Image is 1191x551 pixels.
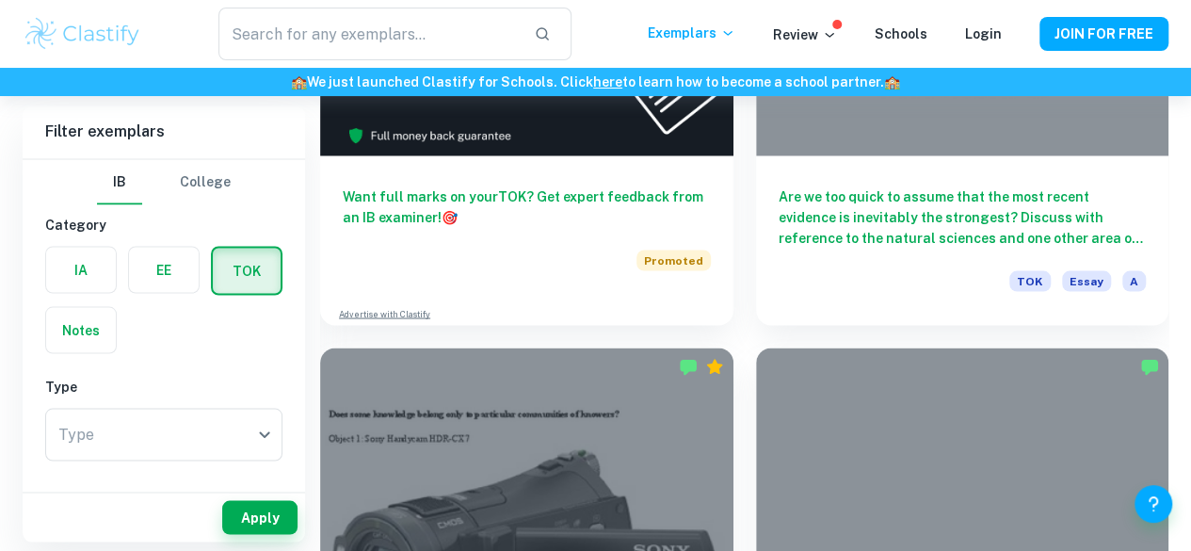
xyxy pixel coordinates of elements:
p: Exemplars [648,23,735,43]
img: Marked [1140,357,1159,376]
img: Marked [679,357,698,376]
h6: Category [45,214,282,235]
button: Apply [222,500,298,534]
div: Premium [705,357,724,376]
span: 🎯 [442,209,458,224]
span: 🏫 [884,74,900,89]
h6: We just launched Clastify for Schools. Click to learn how to become a school partner. [4,72,1187,92]
a: Login [965,26,1002,41]
h6: Are we too quick to assume that the most recent evidence is inevitably the strongest? Discuss wit... [779,186,1147,248]
p: Review [773,24,837,45]
h6: Filter exemplars [23,105,305,158]
button: College [180,159,231,204]
button: EE [129,247,199,292]
span: Essay [1062,270,1111,291]
span: Promoted [636,250,711,270]
img: Clastify logo [23,15,142,53]
button: Help and Feedback [1135,485,1172,523]
a: here [593,74,622,89]
button: TOK [213,248,281,293]
input: Search for any exemplars... [218,8,520,60]
div: Filter type choice [97,159,231,204]
button: IB [97,159,142,204]
span: 🏫 [291,74,307,89]
h6: Type [45,376,282,397]
button: IA [46,247,116,292]
a: Advertise with Clastify [339,307,430,320]
button: JOIN FOR FREE [1039,17,1168,51]
button: Notes [46,307,116,352]
span: TOK [1009,270,1051,291]
h6: Want full marks on your TOK ? Get expert feedback from an IB examiner! [343,186,711,227]
span: A [1122,270,1146,291]
a: Schools [875,26,927,41]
